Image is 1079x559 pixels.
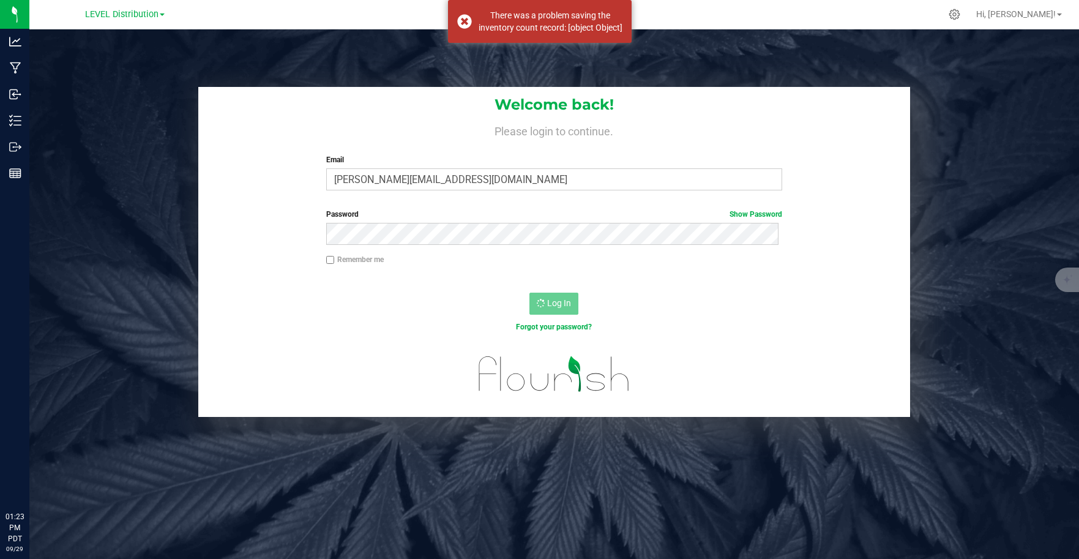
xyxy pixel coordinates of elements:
[9,36,21,48] inline-svg: Analytics
[465,345,643,403] img: flourish_logo.svg
[547,298,571,308] span: Log In
[9,141,21,153] inline-svg: Outbound
[529,293,578,315] button: Log In
[6,544,24,553] p: 09/29
[479,9,622,34] div: There was a problem saving the inventory count record: [object Object]
[198,97,910,113] h1: Welcome back!
[326,254,384,265] label: Remember me
[947,9,962,20] div: Manage settings
[198,122,910,137] h4: Please login to continue.
[326,210,359,219] span: Password
[9,62,21,74] inline-svg: Manufacturing
[6,511,24,544] p: 01:23 PM PDT
[516,323,592,331] a: Forgot your password?
[85,9,159,20] span: LEVEL Distribution
[9,167,21,179] inline-svg: Reports
[326,154,783,165] label: Email
[9,114,21,127] inline-svg: Inventory
[326,256,335,264] input: Remember me
[730,210,782,219] a: Show Password
[976,9,1056,19] span: Hi, [PERSON_NAME]!
[9,88,21,100] inline-svg: Inbound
